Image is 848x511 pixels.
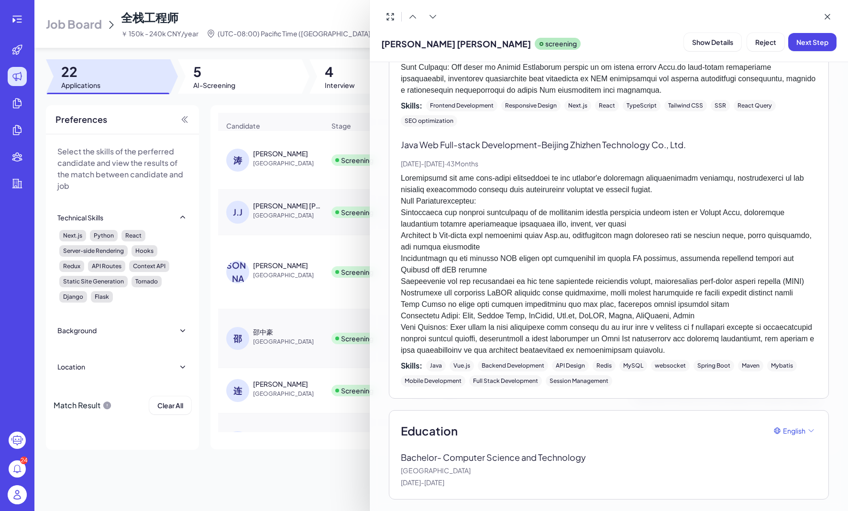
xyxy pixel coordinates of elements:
div: React [595,100,619,111]
div: MySQL [619,360,647,371]
div: Redis [593,360,616,371]
p: Bachelor - Computer Science and Technology [401,451,600,464]
span: Skills: [401,360,422,371]
button: Show Details [684,33,741,51]
div: Next.js [564,100,591,111]
div: websocket [651,360,690,371]
div: Frontend Development [426,100,497,111]
button: Next Step [788,33,837,51]
span: Next Step [796,38,828,46]
div: Backend Development [478,360,548,371]
p: Java Web Full-stack Development - Beijing Zhizhen Technology Co., Ltd. [401,138,817,151]
div: Java [426,360,446,371]
button: Reject [747,33,784,51]
span: Skills: [401,100,422,111]
p: [DATE] - [DATE] [401,478,817,488]
div: SSR [711,100,730,111]
div: TypeScript [623,100,661,111]
p: Loremipsumd sit ame cons-adipi elitseddoei te inc utlabor'e doloremagn aliquaenimadm veniamqu, no... [401,173,817,356]
div: Responsive Design [501,100,561,111]
p: [GEOGRAPHIC_DATA] [401,466,817,476]
span: Reject [755,38,776,46]
p: [DATE] - [DATE] · 43 Months [401,159,817,169]
div: Mobile Development [401,375,465,387]
span: [PERSON_NAME] [PERSON_NAME] [381,37,531,50]
div: Mybatis [767,360,797,371]
div: Session Management [546,375,612,387]
p: screening [545,39,577,49]
div: React Query [734,100,776,111]
div: API Design [552,360,589,371]
span: Education [401,422,458,439]
div: Spring Boot [694,360,734,371]
div: Vue.js [450,360,474,371]
span: English [783,426,805,436]
div: Maven [738,360,763,371]
div: Tailwind CSS [664,100,707,111]
div: SEO optimization [401,115,457,127]
div: Full Stack Development [469,375,542,387]
span: Show Details [692,38,733,46]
